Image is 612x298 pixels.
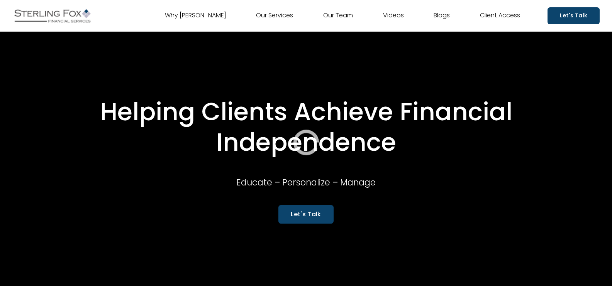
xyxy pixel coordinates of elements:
a: Videos [383,10,404,22]
a: Our Services [256,10,293,22]
a: Let's Talk [278,205,333,223]
a: Client Access [480,10,520,22]
a: Our Team [323,10,353,22]
a: Blogs [434,10,450,22]
a: Let's Talk [548,7,600,24]
h1: Helping Clients Achieve Financial Independence [36,97,576,158]
a: Why [PERSON_NAME] [165,10,226,22]
img: Sterling Fox Financial Services [12,6,93,25]
p: Educate – Personalize – Manage [195,175,417,190]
